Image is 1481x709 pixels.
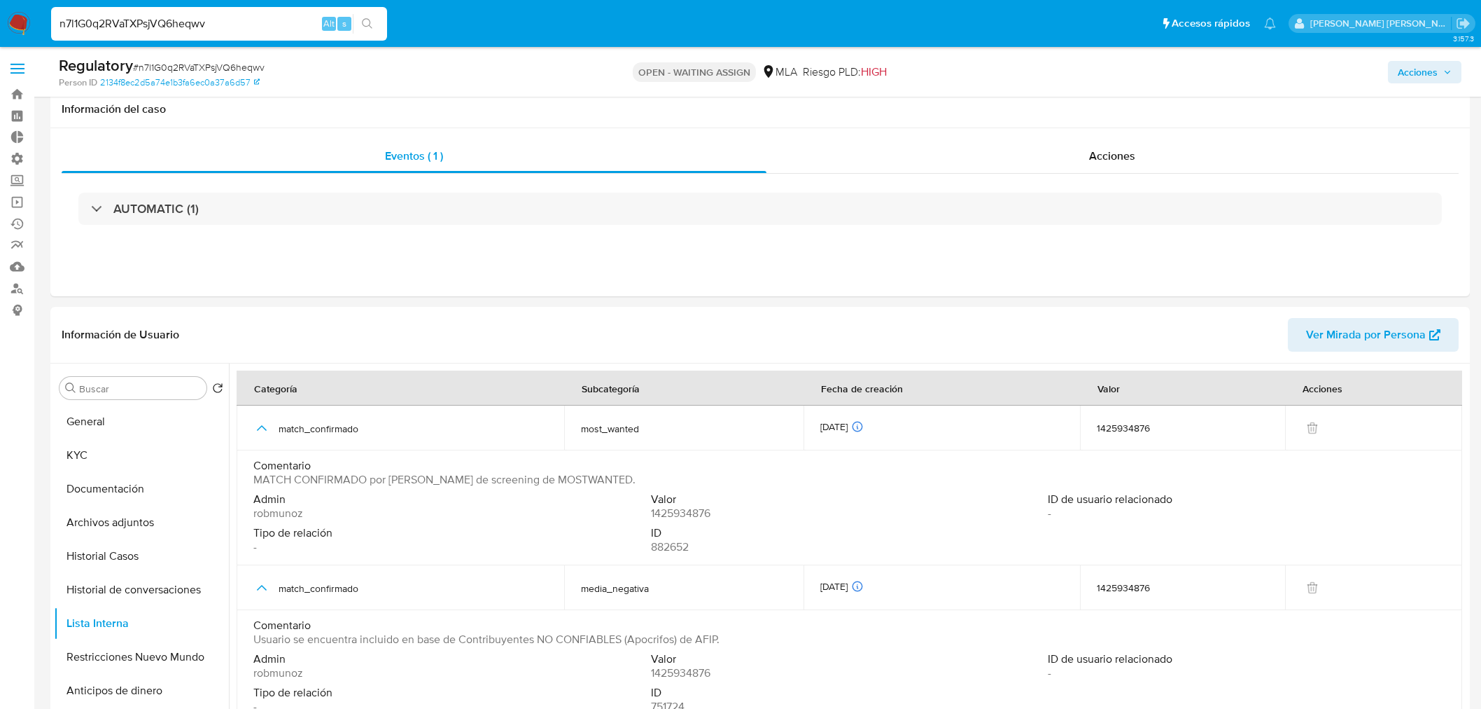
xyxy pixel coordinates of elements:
span: # n7l1G0q2RVaTXPsjVQ6heqwv [133,60,265,74]
button: Archivos adjuntos [54,506,229,539]
span: Accesos rápidos [1172,16,1250,31]
button: Lista Interna [54,607,229,640]
button: Anticipos de dinero [54,674,229,708]
button: KYC [54,439,229,472]
span: s [342,17,346,30]
button: Documentación [54,472,229,506]
div: MLA [761,64,797,80]
p: OPEN - WAITING ASSIGN [633,62,756,82]
button: Buscar [65,383,76,394]
h3: AUTOMATIC (1) [113,201,199,216]
button: Ver Mirada por Persona [1288,318,1459,352]
b: Person ID [59,76,97,89]
span: Alt [323,17,335,30]
span: Acciones [1398,61,1438,83]
h1: Información del caso [62,102,1459,116]
button: Historial de conversaciones [54,573,229,607]
h1: Información de Usuario [62,328,179,342]
button: General [54,405,229,439]
span: HIGH [861,64,887,80]
button: Acciones [1388,61,1461,83]
a: 2134f8ec2d5a74e1b3fa6ec0a37a6d57 [100,76,260,89]
input: Buscar usuario o caso... [51,15,387,33]
button: Restricciones Nuevo Mundo [54,640,229,674]
span: Ver Mirada por Persona [1306,318,1426,352]
button: Historial Casos [54,539,229,573]
b: Regulatory [59,54,133,76]
a: Salir [1456,16,1471,31]
p: roberto.munoz@mercadolibre.com [1310,17,1452,30]
input: Buscar [79,383,201,395]
span: Eventos ( 1 ) [385,148,443,164]
div: AUTOMATIC (1) [78,193,1442,225]
a: Notificaciones [1264,18,1276,29]
button: search-icon [353,14,381,34]
button: Volver al orden por defecto [212,383,223,398]
span: Acciones [1089,148,1135,164]
span: Riesgo PLD: [803,64,887,80]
